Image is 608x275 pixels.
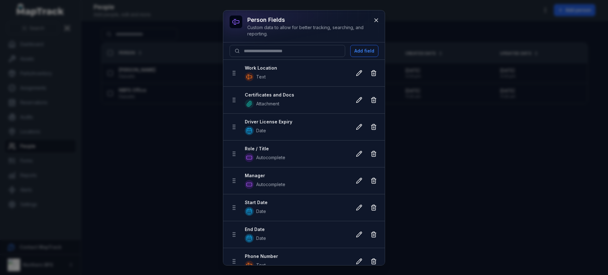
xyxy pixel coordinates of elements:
span: Text [256,74,266,80]
strong: Start Date [245,199,347,206]
button: Add field [350,45,378,57]
strong: End Date [245,226,347,233]
span: Date [256,128,266,134]
strong: Work Location [245,65,347,71]
span: Autocomplete [256,154,285,161]
span: Attachment [256,101,279,107]
span: Date [256,235,266,241]
strong: Driver License Expiry [245,119,347,125]
strong: Role / Title [245,146,347,152]
strong: Manager [245,172,347,179]
span: Date [256,208,266,215]
div: Custom data to allow for better tracking, searching, and reporting. [247,24,368,37]
strong: Phone Number [245,253,347,259]
span: Text [256,262,266,268]
h3: person fields [247,16,368,24]
strong: Certificates and Docs [245,92,347,98]
span: Autocomplete [256,181,285,188]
